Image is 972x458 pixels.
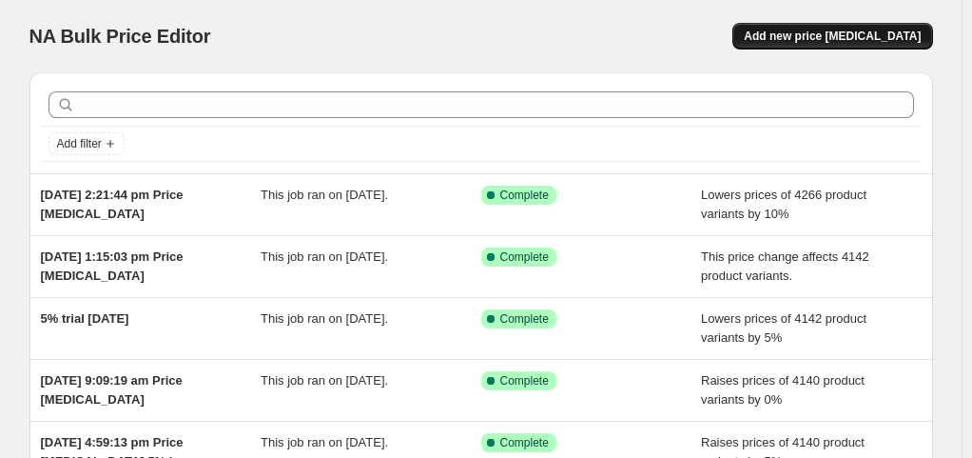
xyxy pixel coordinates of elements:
[57,136,102,151] span: Add filter
[701,373,865,407] span: Raises prices of 4140 product variants by 0%
[261,435,388,449] span: This job ran on [DATE].
[732,23,932,50] button: Add new price [MEDICAL_DATA]
[261,188,388,202] span: This job ran on [DATE].
[41,373,183,407] span: [DATE] 9:09:19 am Price [MEDICAL_DATA]
[41,188,184,221] span: [DATE] 2:21:44 pm Price [MEDICAL_DATA]
[49,132,125,155] button: Add filter
[500,373,549,388] span: Complete
[261,311,388,326] span: This job ran on [DATE].
[261,373,388,388] span: This job ran on [DATE].
[701,188,866,221] span: Lowers prices of 4266 product variants by 10%
[29,26,211,47] span: NA Bulk Price Editor
[701,311,866,345] span: Lowers prices of 4142 product variants by 5%
[701,249,869,283] span: This price change affects 4142 product variants.
[261,249,388,264] span: This job ran on [DATE].
[744,29,921,44] span: Add new price [MEDICAL_DATA]
[500,311,549,327] span: Complete
[500,188,549,203] span: Complete
[41,311,129,326] span: 5% trial [DATE]
[41,249,184,283] span: [DATE] 1:15:03 pm Price [MEDICAL_DATA]
[500,249,549,265] span: Complete
[500,435,549,450] span: Complete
